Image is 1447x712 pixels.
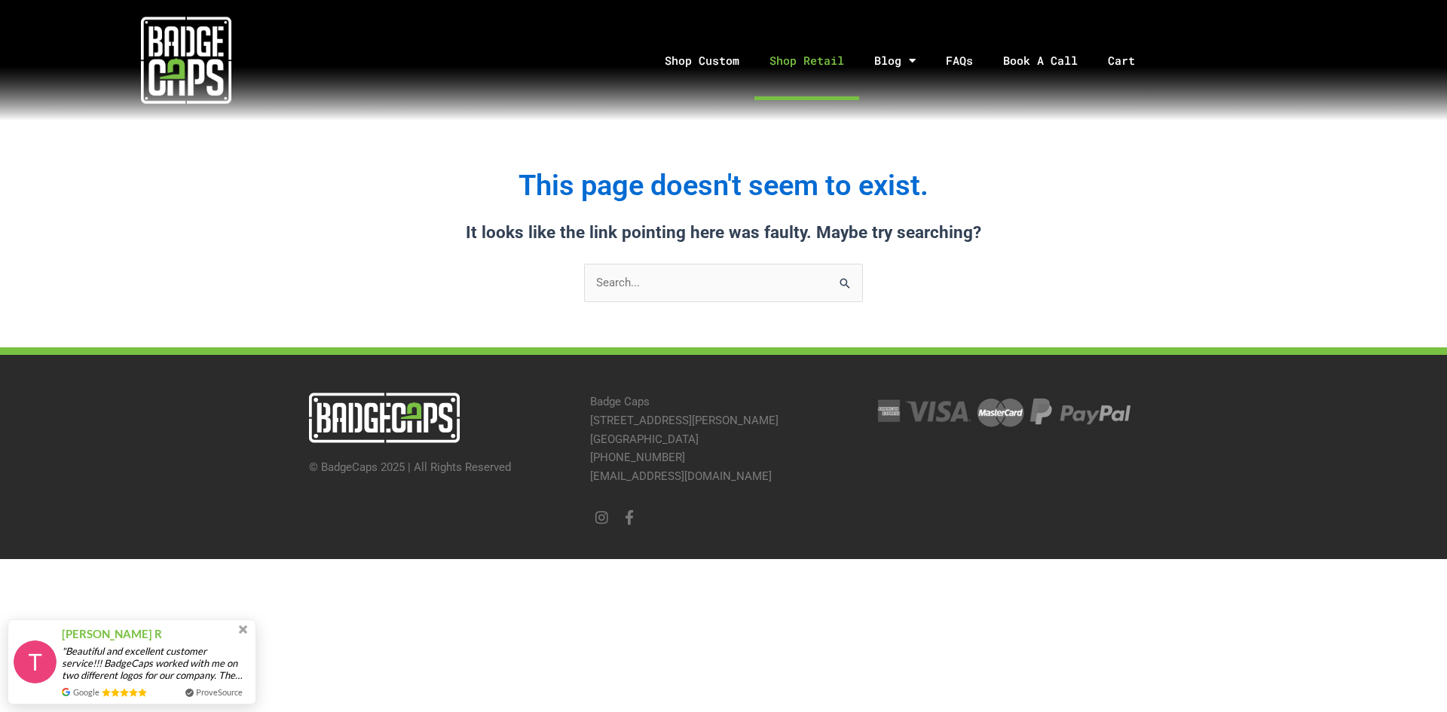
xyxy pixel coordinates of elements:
a: Shop Custom [650,21,754,100]
img: badgecaps horizontal logo with green accent [309,393,460,443]
a: Cart [1093,21,1169,100]
input: Search [829,264,863,295]
span: [PERSON_NAME] R [62,625,162,643]
a: [PHONE_NUMBER] [590,451,685,464]
a: Shop Retail [754,21,859,100]
iframe: Chat Widget [1372,640,1447,712]
a: Book A Call [988,21,1093,100]
img: provesource review source [62,688,70,696]
span: "Beautiful and excellent customer service!!! BadgeCaps worked with me on two different logos for ... [62,645,250,681]
nav: Menu [372,21,1447,100]
a: ProveSource [196,686,243,698]
span: Google [73,686,99,698]
img: Credit Cards Accepted [869,393,1135,430]
a: Blog [859,21,931,100]
a: Badge Caps[STREET_ADDRESS][PERSON_NAME][GEOGRAPHIC_DATA] [590,395,779,446]
p: © BadgeCaps 2025 | All Rights Reserved [309,458,575,477]
a: FAQs [931,21,988,100]
img: badgecaps white logo with green acccent [141,15,231,105]
a: [EMAIL_ADDRESS][DOMAIN_NAME] [590,469,772,483]
img: provesource social proof notification image [14,640,57,683]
